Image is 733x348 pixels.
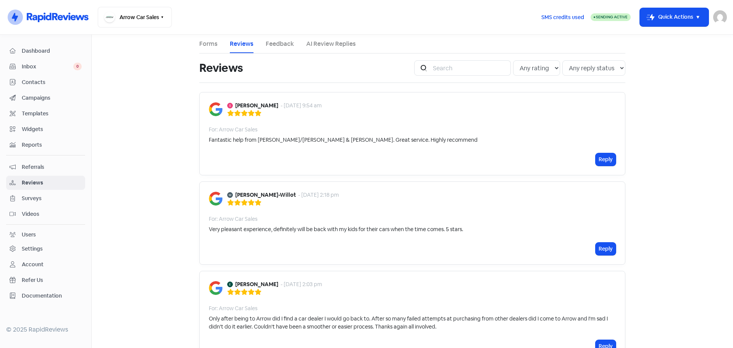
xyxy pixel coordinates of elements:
[209,192,223,206] img: Image
[22,245,43,253] div: Settings
[713,10,727,24] img: User
[199,39,218,49] a: Forms
[281,280,322,288] div: - [DATE] 2:03 pm
[266,39,294,49] a: Feedback
[541,13,584,21] span: SMS credits used
[227,192,233,198] img: Avatar
[22,47,82,55] span: Dashboard
[596,15,628,19] span: Sending Active
[6,191,85,206] a: Surveys
[209,225,463,233] div: Very pleasant experience, definitely will be back with my kids for their cars when the time comes...
[6,44,85,58] a: Dashboard
[22,78,82,86] span: Contacts
[235,280,278,288] b: [PERSON_NAME]
[22,94,82,102] span: Campaigns
[209,281,223,295] img: Image
[6,75,85,89] a: Contacts
[209,304,257,312] div: For: Arrow Car Sales
[596,153,616,166] button: Reply
[235,102,278,110] b: [PERSON_NAME]
[98,7,172,28] button: Arrow Car Sales
[22,125,82,133] span: Widgets
[73,63,82,70] span: 0
[227,282,233,287] img: Avatar
[209,102,223,116] img: Image
[22,292,82,300] span: Documentation
[199,56,243,80] h1: Reviews
[22,261,44,269] div: Account
[6,138,85,152] a: Reports
[6,325,85,334] div: © 2025 RapidReviews
[209,215,257,223] div: For: Arrow Car Sales
[6,289,85,303] a: Documentation
[6,91,85,105] a: Campaigns
[22,276,82,284] span: Refer Us
[22,141,82,149] span: Reports
[298,191,339,199] div: - [DATE] 2:18 pm
[6,176,85,190] a: Reviews
[227,103,233,108] img: Avatar
[6,207,85,221] a: Videos
[6,160,85,174] a: Referrals
[209,136,478,144] div: Fantastic help from [PERSON_NAME]/[PERSON_NAME] & [PERSON_NAME]. Great service. Highly recommend
[22,163,82,171] span: Referrals
[22,63,73,71] span: Inbox
[235,191,296,199] b: [PERSON_NAME]-Willot
[22,110,82,118] span: Templates
[209,126,257,134] div: For: Arrow Car Sales
[6,60,85,74] a: Inbox 0
[230,39,253,49] a: Reviews
[6,107,85,121] a: Templates
[6,122,85,136] a: Widgets
[428,60,511,76] input: Search
[640,8,709,26] button: Quick Actions
[596,243,616,255] button: Reply
[6,228,85,242] a: Users
[6,273,85,287] a: Refer Us
[535,13,591,21] a: SMS credits used
[281,102,322,110] div: - [DATE] 9:54 am
[306,39,356,49] a: AI Review Replies
[6,242,85,256] a: Settings
[22,210,82,218] span: Videos
[22,179,82,187] span: Reviews
[6,257,85,272] a: Account
[22,194,82,202] span: Surveys
[209,315,616,331] div: Only after being to Arrow did I find a car dealer I would go back to. After so many failed attemp...
[22,231,36,239] div: Users
[591,13,631,22] a: Sending Active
